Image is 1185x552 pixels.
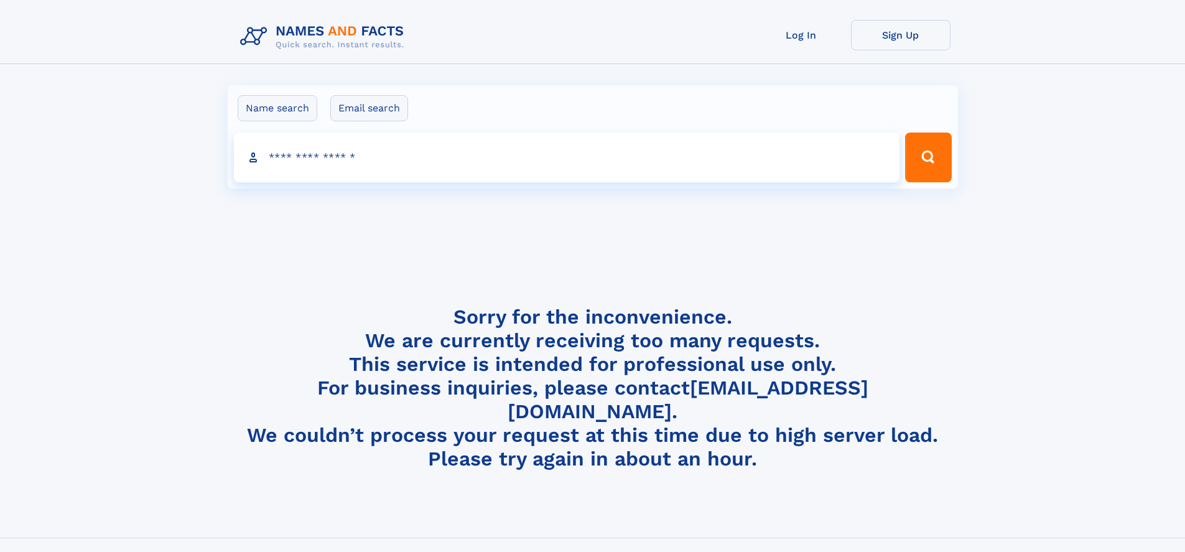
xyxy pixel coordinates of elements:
[235,20,414,54] img: Logo Names and Facts
[905,133,951,182] button: Search Button
[234,133,900,182] input: search input
[238,95,317,121] label: Name search
[851,20,950,50] a: Sign Up
[235,305,950,471] h4: Sorry for the inconvenience. We are currently receiving too many requests. This service is intend...
[508,376,868,423] a: [EMAIL_ADDRESS][DOMAIN_NAME]
[330,95,408,121] label: Email search
[751,20,851,50] a: Log In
